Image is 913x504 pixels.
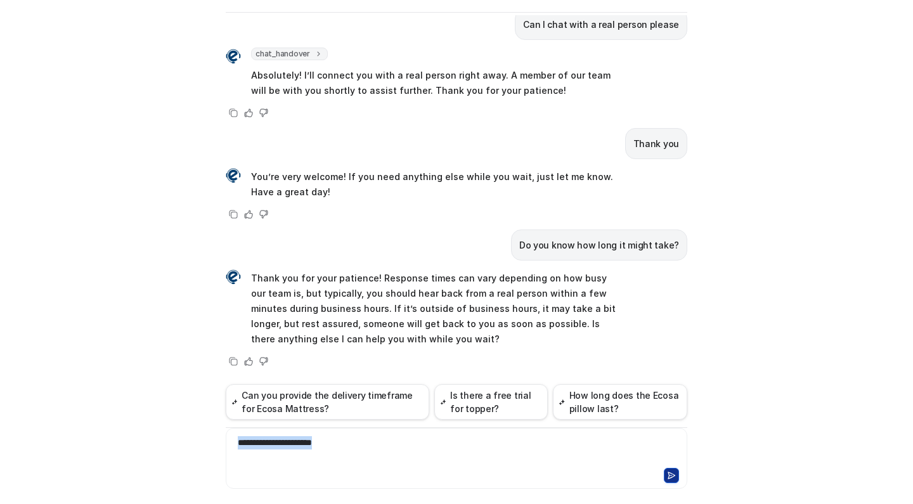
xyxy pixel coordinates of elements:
[434,384,548,420] button: Is there a free trial for topper?
[226,384,429,420] button: Can you provide the delivery timeframe for Ecosa Mattress?
[226,168,241,183] img: Widget
[633,136,679,152] p: Thank you
[523,17,679,32] p: Can I chat with a real person please
[251,169,622,200] p: You’re very welcome! If you need anything else while you wait, just let me know. Have a great day!
[251,48,328,60] span: chat_handover
[553,384,687,420] button: How long does the Ecosa pillow last?
[519,238,679,253] p: Do you know how long it might take?
[251,271,622,347] p: Thank you for your patience! Response times can vary depending on how busy our team is, but typic...
[226,49,241,64] img: Widget
[251,68,622,98] p: Absolutely! I’ll connect you with a real person right away. A member of our team will be with you...
[226,269,241,285] img: Widget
